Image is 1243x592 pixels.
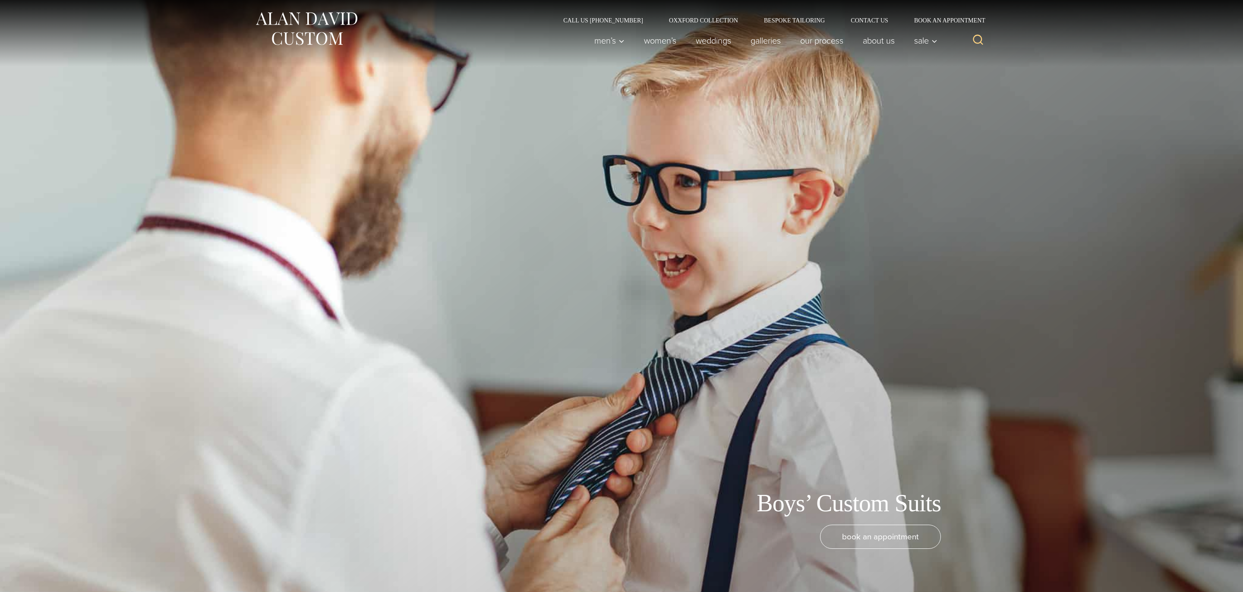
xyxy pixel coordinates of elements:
[842,530,919,543] span: book an appointment
[585,32,942,49] nav: Primary Navigation
[686,32,741,49] a: weddings
[791,32,853,49] a: Our Process
[741,32,791,49] a: Galleries
[820,525,941,549] a: book an appointment
[550,17,988,23] nav: Secondary Navigation
[594,36,625,45] span: Men’s
[550,17,656,23] a: Call Us [PHONE_NUMBER]
[914,36,937,45] span: Sale
[255,9,358,48] img: Alan David Custom
[757,489,941,518] h1: Boys’ Custom Suits
[968,30,988,51] button: View Search Form
[838,17,901,23] a: Contact Us
[634,32,686,49] a: Women’s
[751,17,838,23] a: Bespoke Tailoring
[853,32,905,49] a: About Us
[901,17,988,23] a: Book an Appointment
[656,17,751,23] a: Oxxford Collection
